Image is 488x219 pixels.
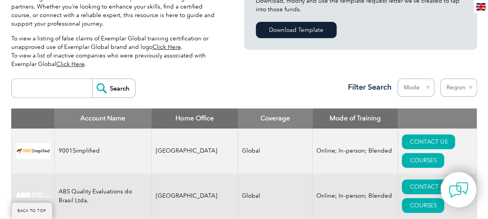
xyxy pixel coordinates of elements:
[54,174,151,219] td: ABS Quality Evaluations do Brasil Ltda.
[153,43,181,50] a: Click Here
[313,108,398,129] th: Mode of Training: activate to sort column ascending
[313,129,398,174] td: Online; In-person; Blended
[256,22,337,38] a: Download Template
[92,79,135,97] input: Search
[16,192,50,200] img: c92924ac-d9bc-ea11-a814-000d3a79823d-logo.jpg
[476,3,486,10] img: en
[238,174,313,219] td: Global
[11,34,221,68] p: To view a listing of false claims of Exemplar Global training certification or unapproved use of ...
[12,203,52,219] a: BACK TO TOP
[402,179,455,194] a: CONTACT US
[151,108,238,129] th: Home Office: activate to sort column ascending
[151,174,238,219] td: [GEOGRAPHIC_DATA]
[402,153,444,168] a: COURSES
[151,129,238,174] td: [GEOGRAPHIC_DATA]
[56,61,85,68] a: Click Here
[54,129,151,174] td: 9001Simplified
[54,108,151,129] th: Account Name: activate to sort column descending
[238,129,313,174] td: Global
[398,108,477,129] th: : activate to sort column ascending
[402,134,455,149] a: CONTACT US
[343,82,392,92] h3: Filter Search
[238,108,313,129] th: Coverage: activate to sort column ascending
[402,198,444,213] a: COURSES
[449,180,468,200] img: contact-chat.png
[16,143,50,159] img: 37c9c059-616f-eb11-a812-002248153038-logo.png
[313,174,398,219] td: Online; In-person; Blended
